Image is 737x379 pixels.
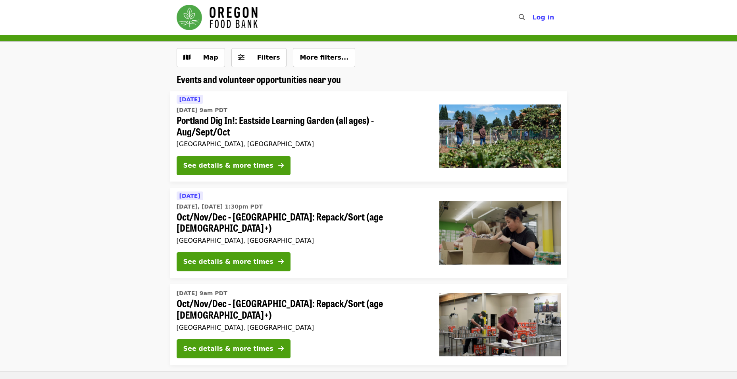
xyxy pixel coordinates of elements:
span: Oct/Nov/Dec - [GEOGRAPHIC_DATA]: Repack/Sort (age [DEMOGRAPHIC_DATA]+) [177,211,427,234]
img: Oct/Nov/Dec - Portland: Repack/Sort (age 16+) organized by Oregon Food Bank [439,293,561,356]
button: Log in [526,10,560,25]
span: Log in [532,14,554,21]
button: Filters (0 selected) [231,48,287,67]
div: See details & more times [183,257,273,267]
input: Search [530,8,536,27]
a: See details for "Portland Dig In!: Eastside Learning Garden (all ages) - Aug/Sept/Oct" [170,91,567,182]
time: [DATE] 9am PDT [177,106,227,114]
button: See details & more times [177,156,291,175]
span: Events and volunteer opportunities near you [177,72,341,86]
div: See details & more times [183,344,273,354]
i: map icon [183,54,191,61]
i: arrow-right icon [278,162,284,169]
button: See details & more times [177,339,291,358]
span: Map [203,54,218,61]
button: See details & more times [177,252,291,271]
span: [DATE] [179,193,200,199]
span: [DATE] [179,96,200,102]
i: sliders-h icon [238,54,244,61]
i: arrow-right icon [278,258,284,265]
div: [GEOGRAPHIC_DATA], [GEOGRAPHIC_DATA] [177,237,427,244]
button: More filters... [293,48,355,67]
span: Portland Dig In!: Eastside Learning Garden (all ages) - Aug/Sept/Oct [177,114,427,137]
img: Oregon Food Bank - Home [177,5,258,30]
a: See details for "Oct/Nov/Dec - Portland: Repack/Sort (age 16+)" [170,284,567,365]
span: Filters [257,54,280,61]
div: See details & more times [183,161,273,170]
img: Oct/Nov/Dec - Portland: Repack/Sort (age 8+) organized by Oregon Food Bank [439,201,561,265]
time: [DATE], [DATE] 1:30pm PDT [177,203,263,211]
i: arrow-right icon [278,345,284,352]
a: See details for "Oct/Nov/Dec - Portland: Repack/Sort (age 8+)" [170,188,567,278]
span: Oct/Nov/Dec - [GEOGRAPHIC_DATA]: Repack/Sort (age [DEMOGRAPHIC_DATA]+) [177,298,427,321]
div: [GEOGRAPHIC_DATA], [GEOGRAPHIC_DATA] [177,140,427,148]
i: search icon [519,14,525,21]
button: Show map view [177,48,225,67]
div: [GEOGRAPHIC_DATA], [GEOGRAPHIC_DATA] [177,324,427,331]
time: [DATE] 9am PDT [177,289,227,298]
span: More filters... [300,54,348,61]
img: Portland Dig In!: Eastside Learning Garden (all ages) - Aug/Sept/Oct organized by Oregon Food Bank [439,104,561,168]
